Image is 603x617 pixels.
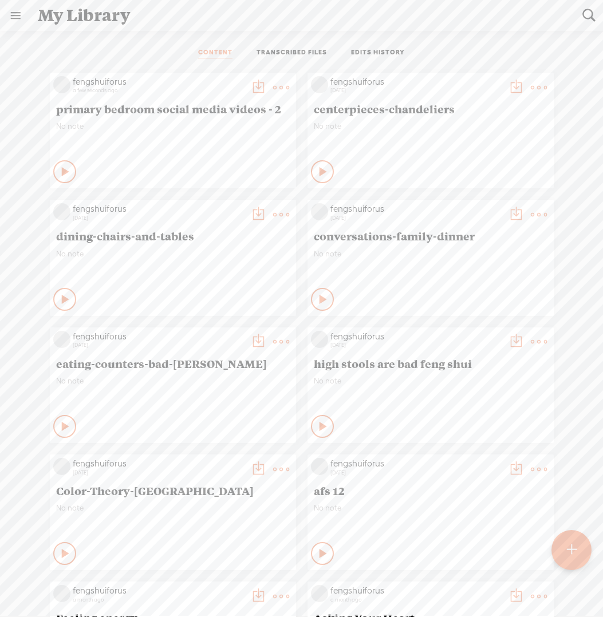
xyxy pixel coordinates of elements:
[73,76,245,88] div: fengshuiforus
[53,76,70,93] img: videoLoading.png
[330,342,502,349] div: [DATE]
[53,331,70,348] img: videoLoading.png
[73,469,245,476] div: [DATE]
[56,357,290,370] span: eating-counters-bad-[PERSON_NAME]
[56,229,290,243] span: dining-chairs-and-tables
[330,215,502,222] div: [DATE]
[314,376,547,386] span: No note
[311,331,328,348] img: videoLoading.png
[330,87,502,94] div: [DATE]
[314,503,547,513] span: No note
[56,484,290,497] span: Color-Theory-[GEOGRAPHIC_DATA]
[198,48,232,58] a: CONTENT
[314,121,547,131] span: No note
[330,331,502,342] div: fengshuiforus
[311,458,328,475] img: videoLoading.png
[314,484,547,497] span: afs 12
[56,249,290,259] span: No note
[56,376,290,386] span: No note
[73,203,245,215] div: fengshuiforus
[73,215,245,222] div: [DATE]
[314,357,547,370] span: high stools are bad feng shui
[56,121,290,131] span: No note
[56,503,290,513] span: No note
[330,596,502,603] div: a month ago
[314,229,547,243] span: conversations-family-dinner
[257,48,327,58] a: TRANSCRIBED FILES
[330,585,502,596] div: fengshuiforus
[351,48,405,58] a: EDITS HISTORY
[73,458,245,469] div: fengshuiforus
[30,1,574,30] div: My Library
[330,469,502,476] div: [DATE]
[311,76,328,93] img: videoLoading.png
[53,585,70,602] img: videoLoading.png
[314,249,547,259] span: No note
[330,76,502,88] div: fengshuiforus
[53,203,70,220] img: videoLoading.png
[311,203,328,220] img: videoLoading.png
[330,203,502,215] div: fengshuiforus
[73,596,245,603] div: a month ago
[53,458,70,475] img: videoLoading.png
[330,458,502,469] div: fengshuiforus
[73,342,245,349] div: [DATE]
[56,102,290,116] span: primary bedroom social media videos - 2
[73,331,245,342] div: fengshuiforus
[314,102,547,116] span: centerpieces-chandeliers
[311,585,328,602] img: videoLoading.png
[73,87,245,94] div: a few seconds ago
[73,585,245,596] div: fengshuiforus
